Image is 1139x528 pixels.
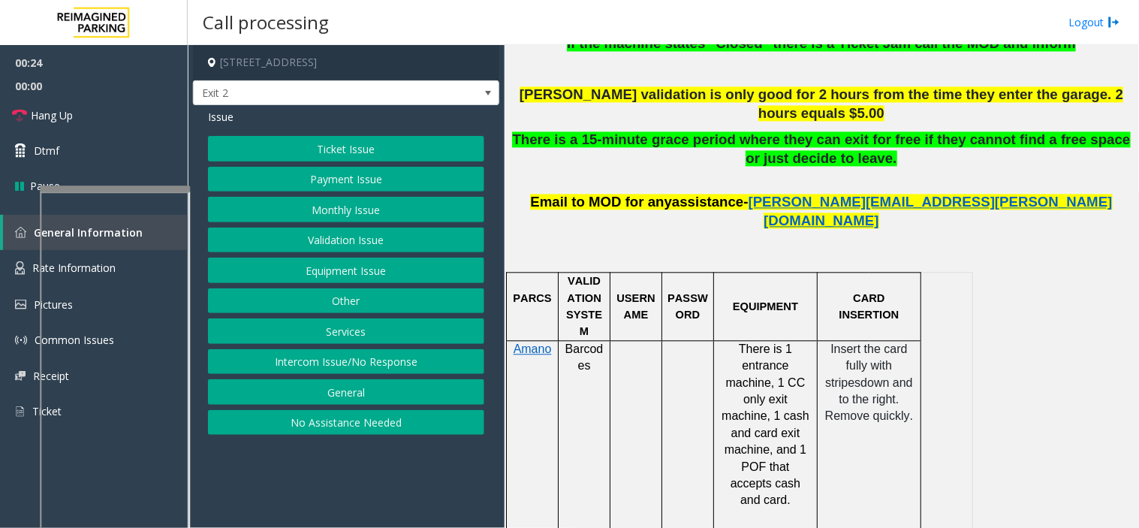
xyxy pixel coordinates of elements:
span: If the machine states "Closed" there is a Ticket Jam call the MOD and inform [567,36,1076,52]
button: Other [208,288,484,314]
a: Logout [1069,14,1120,30]
button: Ticket Issue [208,136,484,161]
h3: Call processing [195,4,336,41]
span: Pause [30,178,60,194]
span: General Information [34,225,143,240]
img: 'icon' [15,334,27,346]
span: Pictures [34,297,73,312]
img: 'icon' [15,371,26,381]
img: 'icon' [15,300,26,309]
span: - [743,195,748,210]
span: PARCS [513,293,551,305]
span: Email to MOD for any [530,195,672,210]
span: [PERSON_NAME][EMAIL_ADDRESS][PERSON_NAME][DOMAIN_NAME] [749,195,1113,229]
button: Monthly Issue [208,197,484,222]
span: down and to the right. Remove quickly. [825,377,913,424]
span: N [891,309,899,321]
img: 'icon' [15,227,26,238]
span: Hang Up [31,107,73,123]
span: PASSWORD [667,293,708,321]
img: logout [1108,14,1120,30]
span: Insert the card fully with stripes [825,343,907,390]
span: Exit 2 [194,81,438,105]
span: [PERSON_NAME] validation is only good for 2 hours from the time they enter the garage. 2 hours eq... [520,87,1123,122]
span: VALIDATION SYSTEM [566,276,602,338]
span: CARD INSERTIO [839,293,891,321]
span: Amano [514,343,552,356]
a: General Information [3,215,188,250]
span: EQUIPMENT [733,301,798,313]
button: No Assistance Needed [208,410,484,436]
span: assistance [672,195,743,210]
span: Common Issues [35,333,114,347]
img: 'icon' [15,405,25,418]
a: Amano [514,344,552,356]
span: Issue [208,109,234,125]
button: Payment Issue [208,167,484,192]
button: Services [208,318,484,344]
button: Validation Issue [208,228,484,253]
h4: [STREET_ADDRESS] [193,45,499,80]
img: 'icon' [15,261,25,275]
span: Rate Information [32,261,116,275]
span: Ticket [32,404,62,418]
span: There is a 15-minute grace period where they can exit for free if they cannot find a free space o... [512,132,1130,167]
span: USERNAME [616,293,655,321]
button: General [208,379,484,405]
span: Dtmf [34,143,59,158]
button: Equipment Issue [208,258,484,283]
span: Receipt [33,369,69,383]
button: Intercom Issue/No Response [208,349,484,375]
